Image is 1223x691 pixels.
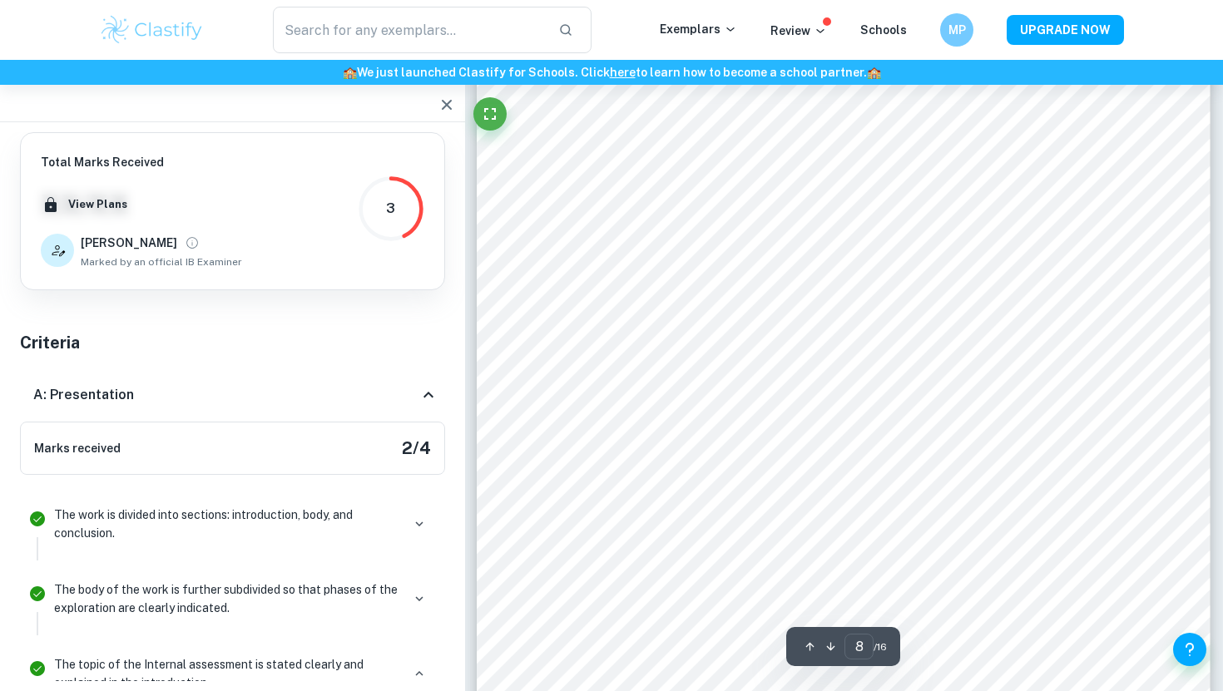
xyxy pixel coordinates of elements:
h5: 2 / 4 [402,436,431,461]
button: UPGRADE NOW [1007,15,1124,45]
h6: [PERSON_NAME] [81,234,177,252]
span: 🏫 [343,66,357,79]
h6: Marks received [34,439,121,457]
div: A: Presentation [20,368,445,422]
input: Search for any exemplars... [273,7,545,53]
h6: A: Presentation [33,385,134,405]
span: Marked by an official IB Examiner [81,254,242,269]
svg: Correct [27,509,47,529]
h5: Criteria [20,330,445,355]
button: MP [940,13,973,47]
img: Clastify logo [99,13,205,47]
p: Exemplars [660,20,737,38]
p: The work is divided into sections: introduction, body, and conclusion. [54,506,401,542]
a: Schools [860,23,907,37]
button: View Plans [64,192,131,217]
button: Help and Feedback [1173,633,1206,666]
p: Review [770,22,827,40]
h6: We just launched Clastify for Schools. Click to learn how to become a school partner. [3,63,1220,81]
svg: Correct [27,584,47,604]
a: here [610,66,636,79]
div: 3 [386,199,395,219]
span: 🏫 [867,66,881,79]
span: / 16 [874,639,887,654]
h6: MP [948,21,967,39]
button: Fullscreen [473,97,507,131]
h6: Total Marks Received [41,153,242,171]
svg: Correct [27,659,47,679]
button: View full profile [181,231,204,254]
p: The body of the work is further subdivided so that phases of the exploration are clearly indicated. [54,580,401,617]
